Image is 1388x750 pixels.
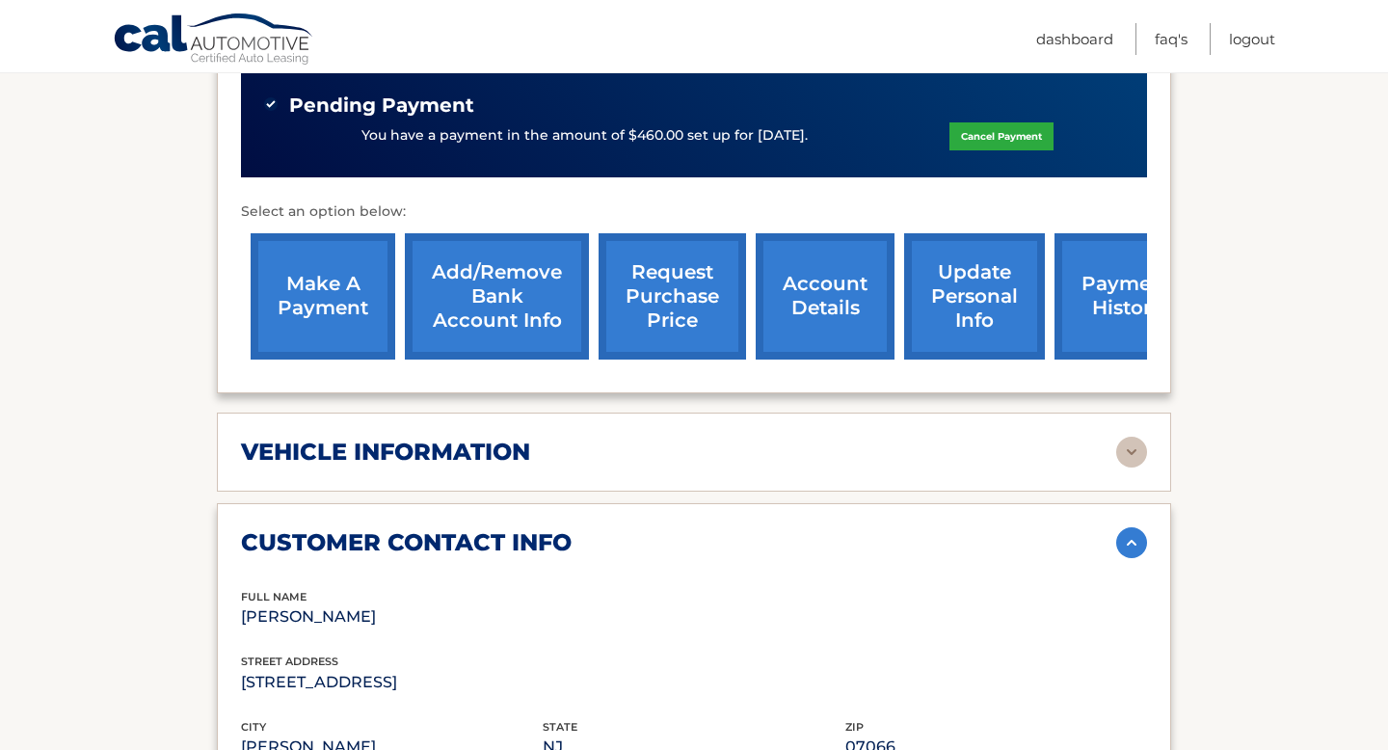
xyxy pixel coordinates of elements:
img: accordion-active.svg [1116,527,1147,558]
img: check-green.svg [264,97,278,111]
span: zip [845,720,864,734]
a: Add/Remove bank account info [405,233,589,360]
a: request purchase price [599,233,746,360]
span: Pending Payment [289,94,474,118]
span: street address [241,655,338,668]
p: [PERSON_NAME] [241,603,543,630]
h2: customer contact info [241,528,572,557]
a: payment history [1054,233,1199,360]
p: Select an option below: [241,201,1147,224]
a: Logout [1229,23,1275,55]
a: account details [756,233,894,360]
a: update personal info [904,233,1045,360]
h2: vehicle information [241,438,530,467]
a: Cal Automotive [113,13,315,68]
a: Cancel Payment [949,122,1054,150]
a: Dashboard [1036,23,1113,55]
img: accordion-rest.svg [1116,437,1147,468]
span: state [543,720,577,734]
p: You have a payment in the amount of $460.00 set up for [DATE]. [361,125,808,147]
span: city [241,720,266,734]
p: [STREET_ADDRESS] [241,669,543,696]
span: full name [241,590,307,603]
a: make a payment [251,233,395,360]
a: FAQ's [1155,23,1188,55]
